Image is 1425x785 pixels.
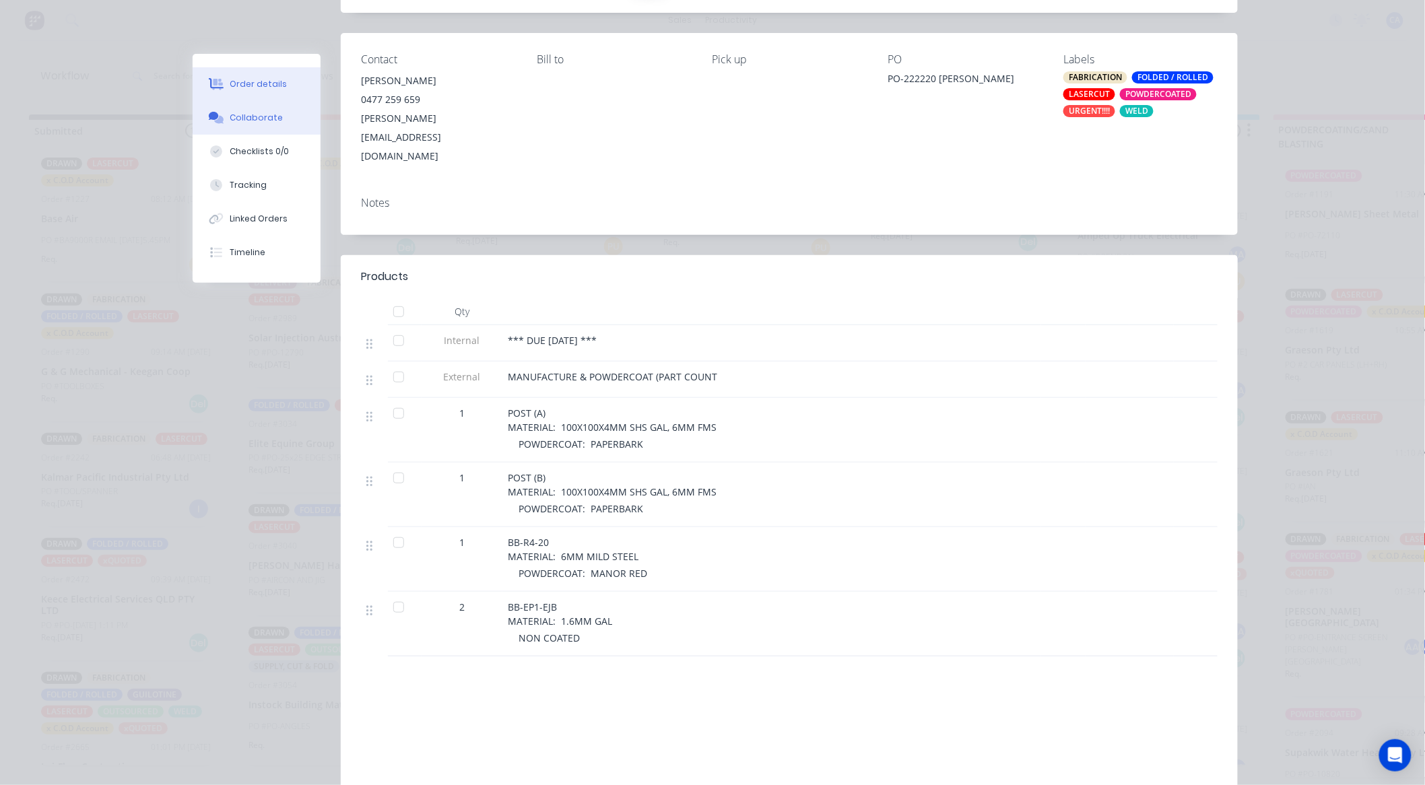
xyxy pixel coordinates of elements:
div: [PERSON_NAME]0477 259 659[PERSON_NAME][EMAIL_ADDRESS][DOMAIN_NAME] [361,71,515,166]
span: POST (A) MATERIAL: 100X100X4MM SHS GAL, 6MM FMS [508,407,717,434]
span: 1 [459,535,465,549]
span: POST (B) MATERIAL: 100X100X4MM SHS GAL, 6MM FMS [508,471,717,498]
div: LASERCUT [1063,88,1115,100]
div: Collaborate [230,112,284,124]
div: Qty [422,298,502,325]
span: POWDERCOAT: PAPERBARK [519,438,643,450]
div: PO [888,53,1042,66]
div: [PERSON_NAME][EMAIL_ADDRESS][DOMAIN_NAME] [361,109,515,166]
div: Tracking [230,179,267,191]
div: Contact [361,53,515,66]
div: Linked Orders [230,213,288,225]
span: 1 [459,406,465,420]
button: Checklists 0/0 [193,135,321,168]
button: Order details [193,67,321,101]
div: FOLDED / ROLLED [1132,71,1214,83]
span: NON COATED [519,632,580,644]
div: Timeline [230,246,266,259]
div: Notes [361,197,1218,209]
div: Open Intercom Messenger [1379,739,1412,772]
div: 0477 259 659 [361,90,515,109]
div: Products [361,269,408,285]
span: POWDERCOAT: PAPERBARK [519,502,643,515]
div: Pick up [712,53,867,66]
span: External [427,370,497,384]
div: Order details [230,78,288,90]
button: Timeline [193,236,321,269]
button: Tracking [193,168,321,202]
span: 1 [459,471,465,485]
span: POWDERCOAT: MANOR RED [519,567,647,580]
div: Bill to [537,53,691,66]
div: POWDERCOATED [1120,88,1197,100]
span: BB-R4-20 MATERIAL: 6MM MILD STEEL [508,536,638,563]
div: [PERSON_NAME] [361,71,515,90]
div: URGENT!!!! [1063,105,1115,117]
span: 2 [459,600,465,614]
div: WELD [1120,105,1154,117]
div: FABRICATION [1063,71,1127,83]
span: MANUFACTURE & POWDERCOAT (PART COUNT [508,370,717,383]
button: Collaborate [193,101,321,135]
div: PO-222220 [PERSON_NAME] [888,71,1042,90]
span: BB-EP1-EJB MATERIAL: 1.6MM GAL [508,601,612,627]
button: Linked Orders [193,202,321,236]
div: Checklists 0/0 [230,145,290,158]
span: Internal [427,333,497,347]
div: Labels [1063,53,1218,66]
